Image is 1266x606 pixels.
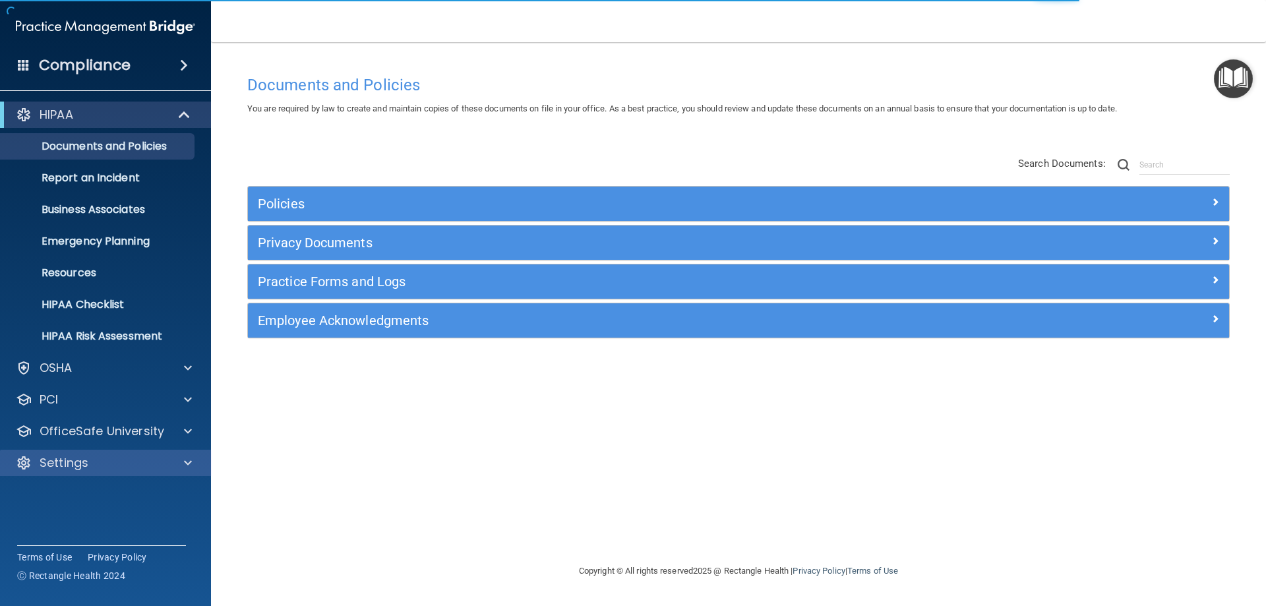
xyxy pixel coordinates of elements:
p: HIPAA [40,107,73,123]
p: Resources [9,266,189,280]
p: Documents and Policies [9,140,189,153]
a: Terms of Use [847,566,898,576]
p: OSHA [40,360,73,376]
a: Terms of Use [17,551,72,564]
a: OfficeSafe University [16,423,192,439]
input: Search [1139,155,1230,175]
a: PCI [16,392,192,408]
a: Practice Forms and Logs [258,271,1219,292]
p: HIPAA Checklist [9,298,189,311]
a: Privacy Policy [88,551,147,564]
a: OSHA [16,360,192,376]
a: Settings [16,455,192,471]
a: Privacy Documents [258,232,1219,253]
p: Emergency Planning [9,235,189,248]
a: Employee Acknowledgments [258,310,1219,331]
button: Open Resource Center [1214,59,1253,98]
span: Ⓒ Rectangle Health 2024 [17,569,125,582]
p: PCI [40,392,58,408]
h4: Compliance [39,56,131,75]
p: Business Associates [9,203,189,216]
h5: Employee Acknowledgments [258,313,974,328]
p: HIPAA Risk Assessment [9,330,189,343]
h5: Privacy Documents [258,235,974,250]
span: You are required by law to create and maintain copies of these documents on file in your office. ... [247,104,1117,113]
h5: Practice Forms and Logs [258,274,974,289]
img: ic-search.3b580494.png [1118,159,1130,171]
h5: Policies [258,197,974,211]
div: Copyright © All rights reserved 2025 @ Rectangle Health | | [498,550,979,592]
a: Policies [258,193,1219,214]
p: OfficeSafe University [40,423,164,439]
p: Report an Incident [9,171,189,185]
span: Search Documents: [1018,158,1106,169]
a: Privacy Policy [793,566,845,576]
iframe: Drift Widget Chat Controller [1038,512,1250,565]
h4: Documents and Policies [247,76,1230,94]
a: HIPAA [16,107,191,123]
img: PMB logo [16,14,195,40]
p: Settings [40,455,88,471]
